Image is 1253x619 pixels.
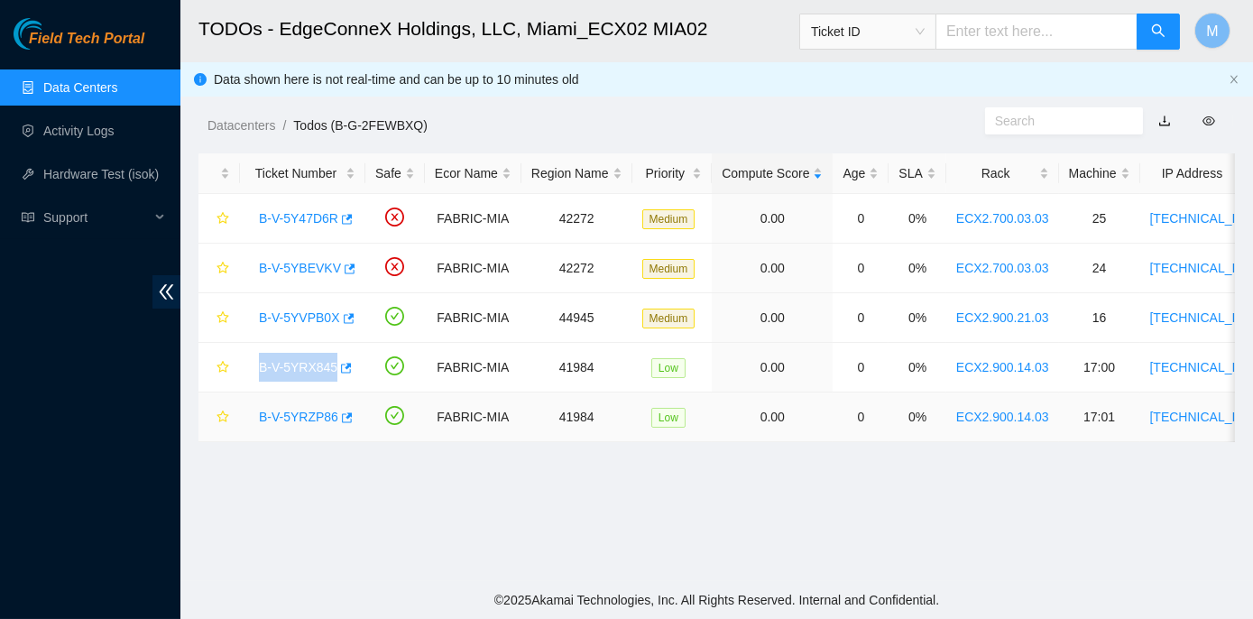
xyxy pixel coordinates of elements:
[282,118,286,133] span: /
[956,261,1049,275] a: ECX2.700.03.03
[811,18,925,45] span: Ticket ID
[642,259,696,279] span: Medium
[995,111,1119,131] input: Search
[425,343,521,393] td: FABRIC-MIA
[43,167,159,181] a: Hardware Test (isok)
[1150,310,1248,325] a: [TECHNICAL_ID]
[385,356,404,375] span: check-circle
[217,361,229,375] span: star
[385,208,404,226] span: close-circle
[521,293,632,343] td: 44945
[1059,194,1140,244] td: 25
[1229,74,1239,86] button: close
[889,343,945,393] td: 0%
[259,261,341,275] a: B-V-5YBEVKV
[1229,74,1239,85] span: close
[385,257,404,276] span: close-circle
[1145,106,1184,135] button: download
[1151,23,1165,41] span: search
[833,244,889,293] td: 0
[1150,360,1248,374] a: [TECHNICAL_ID]
[889,293,945,343] td: 0%
[217,212,229,226] span: star
[208,303,230,332] button: star
[956,410,1049,424] a: ECX2.900.14.03
[22,211,34,224] span: read
[1194,13,1230,49] button: M
[1150,261,1248,275] a: [TECHNICAL_ID]
[385,307,404,326] span: check-circle
[207,118,275,133] a: Datacenters
[43,124,115,138] a: Activity Logs
[14,18,91,50] img: Akamai Technologies
[293,118,428,133] a: Todos (B-G-2FEWBXQ)
[1150,211,1248,226] a: [TECHNICAL_ID]
[1137,14,1180,50] button: search
[889,194,945,244] td: 0%
[385,406,404,425] span: check-circle
[889,244,945,293] td: 0%
[712,194,833,244] td: 0.00
[208,254,230,282] button: star
[712,244,833,293] td: 0.00
[642,309,696,328] span: Medium
[1059,293,1140,343] td: 16
[956,211,1049,226] a: ECX2.700.03.03
[651,358,686,378] span: Low
[833,194,889,244] td: 0
[43,199,150,236] span: Support
[651,408,686,428] span: Low
[259,310,340,325] a: B-V-5YVPB0X
[1059,244,1140,293] td: 24
[217,311,229,326] span: star
[259,360,337,374] a: B-V-5YRX845
[521,393,632,442] td: 41984
[208,353,230,382] button: star
[956,360,1049,374] a: ECX2.900.14.03
[1206,20,1218,42] span: M
[425,194,521,244] td: FABRIC-MIA
[935,14,1138,50] input: Enter text here...
[1059,393,1140,442] td: 17:01
[14,32,144,56] a: Akamai TechnologiesField Tech Portal
[642,209,696,229] span: Medium
[833,343,889,393] td: 0
[833,393,889,442] td: 0
[425,393,521,442] td: FABRIC-MIA
[152,275,180,309] span: double-left
[521,244,632,293] td: 42272
[217,262,229,276] span: star
[259,211,338,226] a: B-V-5Y47D6R
[208,204,230,233] button: star
[712,343,833,393] td: 0.00
[1158,114,1171,128] a: download
[521,194,632,244] td: 42272
[521,343,632,393] td: 41984
[1150,410,1248,424] a: [TECHNICAL_ID]
[712,293,833,343] td: 0.00
[217,411,229,425] span: star
[1059,343,1140,393] td: 17:00
[425,244,521,293] td: FABRIC-MIA
[956,310,1049,325] a: ECX2.900.21.03
[712,393,833,442] td: 0.00
[259,410,338,424] a: B-V-5YRZP86
[1202,115,1215,127] span: eye
[208,402,230,431] button: star
[180,581,1253,619] footer: © 2025 Akamai Technologies, Inc. All Rights Reserved. Internal and Confidential.
[833,293,889,343] td: 0
[425,293,521,343] td: FABRIC-MIA
[43,80,117,95] a: Data Centers
[889,393,945,442] td: 0%
[29,31,144,48] span: Field Tech Portal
